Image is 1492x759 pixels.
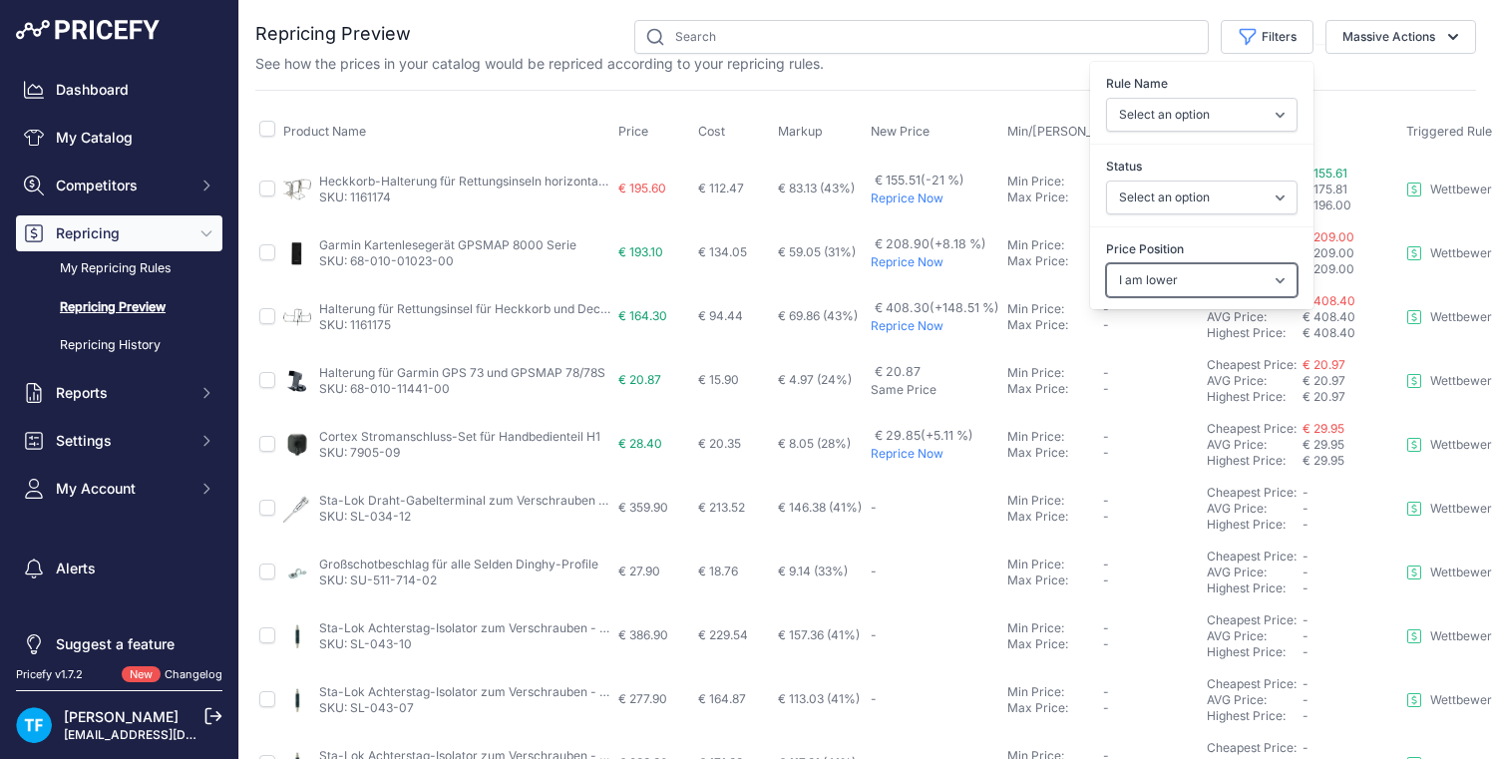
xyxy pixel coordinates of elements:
div: € 408.40 [1303,309,1398,325]
span: - [1103,700,1109,715]
a: SKU: SL-043-10 [319,636,412,651]
p: See how the prices in your catalog would be repriced according to your repricing rules. [255,54,824,74]
div: Max Price: [1007,253,1103,269]
span: - [1103,365,1109,380]
div: Min Price: [1007,620,1103,636]
span: € 59.05 (31%) [778,244,856,259]
a: Repricing History [16,328,222,363]
span: - [1103,381,1109,396]
div: Min Price: [1007,237,1103,253]
a: Changelog [165,667,222,681]
a: Sta-Lok Achterstag-Isolator zum Verschrauben - für 10mm Draht [319,620,688,635]
span: Triggered Rule [1406,124,1492,139]
div: Min Price: [1007,429,1103,445]
div: Max Price: [1007,317,1103,333]
div: € 175.81 [1303,182,1398,197]
a: [PERSON_NAME] [64,708,179,725]
label: Status [1106,157,1298,177]
span: € 408.30 [875,300,999,315]
a: Cheapest Price: [1207,549,1297,564]
p: Reprice Now [871,446,999,462]
span: Repricing [56,223,186,243]
div: AVG Price: [1207,628,1303,644]
span: € 229.54 [698,627,748,642]
span: - [1103,684,1109,699]
span: New [122,666,161,683]
input: Search [634,20,1209,54]
p: Same Price [871,382,999,398]
div: Max Price: [1007,190,1103,205]
span: € 18.76 [698,564,738,578]
a: Highest Price: [1207,517,1286,532]
span: € 29.95 [1303,421,1344,436]
a: Highest Price: [1207,580,1286,595]
a: Dashboard [16,72,222,108]
a: Garmin Kartenlesegerät GPSMAP 8000 Serie [319,237,576,252]
span: Cost [698,124,725,139]
span: - [871,500,877,515]
span: - [1303,740,1308,755]
span: - [1103,620,1109,635]
div: € 209.00 [1303,245,1398,261]
a: Halterung für Rettungsinsel für Heckkorb und Decksmontage rostfreier Stahl [319,301,751,316]
span: - [1303,549,1308,564]
div: AVG Price: [1207,437,1303,453]
a: Heckkorb-Halterung für Rettungsinseln horizontal rostfreier Stahl [319,174,689,189]
span: - [1103,445,1109,460]
div: Max Price: [1007,700,1103,716]
a: € 155.61 [1303,166,1347,181]
a: € 408.40 [1303,293,1355,308]
a: Highest Price: [1207,453,1286,468]
span: € 164.87 [698,691,746,706]
div: AVG Price: [1207,373,1303,389]
span: Price [618,124,648,139]
button: Massive Actions [1325,20,1476,54]
button: Reports [16,375,222,411]
span: - [1103,557,1109,571]
a: Cheapest Price: [1207,421,1297,436]
div: AVG Price: [1207,692,1303,708]
span: My Account [56,479,186,499]
span: € 134.05 [698,244,747,259]
span: € 20.87 [618,372,661,387]
span: € 277.90 [618,691,667,706]
span: € 408.40 [1303,325,1355,340]
a: Cheapest Price: [1207,676,1297,691]
a: Highest Price: [1207,389,1286,404]
span: € 195.60 [618,181,666,195]
a: Highest Price: [1207,325,1286,340]
span: - [1103,301,1109,316]
div: Max Price: [1007,572,1103,588]
div: Max Price: [1007,381,1103,397]
span: € 20.97 [1303,357,1345,372]
span: Min/[PERSON_NAME] [1007,124,1133,139]
span: - [871,564,877,578]
a: Sta-Lok Achterstag-Isolator zum Verschrauben - für 7mm Draht [319,684,681,699]
div: Max Price: [1007,636,1103,652]
span: € 20.35 [698,436,741,451]
img: Pricefy Logo [16,20,160,40]
div: € 20.97 [1303,373,1398,389]
a: SKU: SL-043-07 [319,700,414,715]
span: Competitors [56,176,186,195]
button: Filters [1221,20,1313,54]
span: (+5.11 %) [921,428,973,443]
span: (+148.51 %) [930,300,999,315]
span: € 112.47 [698,181,744,195]
div: € 29.95 [1303,437,1398,453]
div: Min Price: [1007,493,1103,509]
a: Cheapest Price: [1207,485,1297,500]
span: € 196.00 [1303,197,1351,212]
span: - [1303,708,1308,723]
a: Cheapest Price: [1207,612,1297,627]
div: Pricefy v1.7.2 [16,666,83,683]
a: Suggest a feature [16,626,222,662]
a: € 209.00 [1303,229,1354,244]
span: - [1103,636,1109,651]
span: - [1303,676,1308,691]
span: Settings [56,431,186,451]
span: - [1103,572,1109,587]
a: Cheapest Price: [1207,357,1297,372]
